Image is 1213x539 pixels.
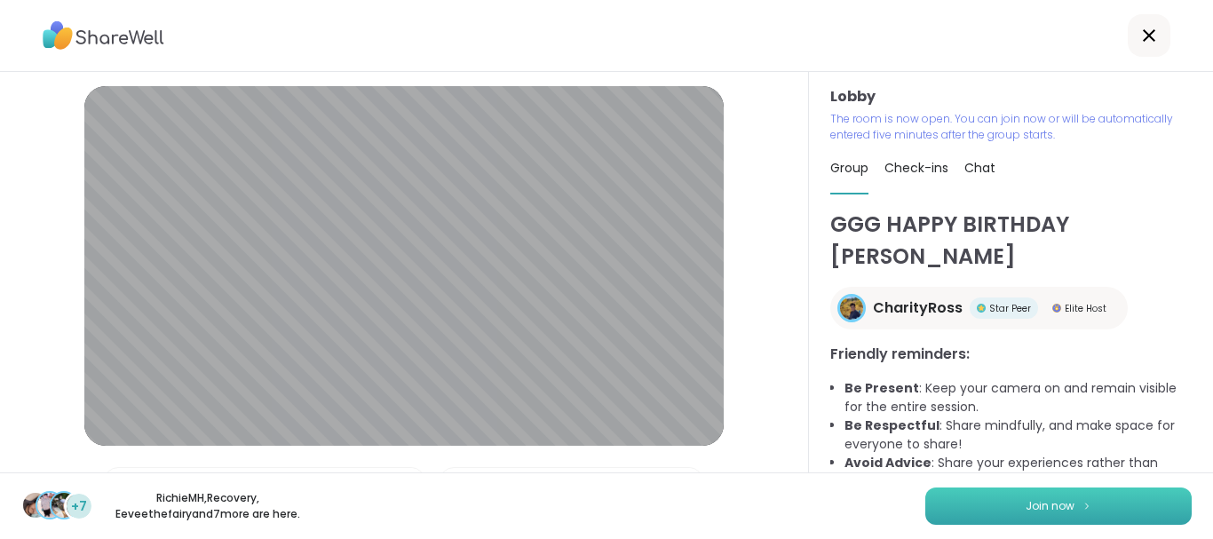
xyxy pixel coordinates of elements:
[964,159,995,177] span: Chat
[989,302,1031,315] span: Star Peer
[71,497,87,516] span: +7
[830,159,868,177] span: Group
[135,468,139,503] span: |
[844,454,1192,491] li: : Share your experiences rather than advice, as peers are not mental health professionals.
[830,287,1128,329] a: CharityRossCharityRossStar PeerStar PeerElite HostElite Host
[1026,498,1074,514] span: Join now
[844,454,932,472] b: Avoid Advice
[1065,302,1106,315] span: Elite Host
[925,487,1192,525] button: Join now
[37,493,62,518] img: Recovery
[844,416,1192,454] li: : Share mindfully, and make space for everyone to share!
[830,209,1192,273] h1: GGG HAPPY BIRTHDAY [PERSON_NAME]
[830,344,1192,365] h3: Friendly reminders:
[43,15,164,56] img: ShareWell Logo
[844,416,939,434] b: Be Respectful
[844,379,1192,416] li: : Keep your camera on and remain visible for the entire session.
[52,493,76,518] img: Eeveethefairy
[112,468,128,503] img: Microphone
[840,297,863,320] img: CharityRoss
[873,297,963,319] span: CharityRoss
[23,493,48,518] img: RichieMH
[1082,501,1092,511] img: ShareWell Logomark
[830,86,1192,107] h3: Lobby
[1052,304,1061,313] img: Elite Host
[108,490,307,522] p: RichieMH , Recovery , Eeveethefairy and 7 more are here.
[977,304,986,313] img: Star Peer
[884,159,948,177] span: Check-ins
[830,111,1192,143] p: The room is now open. You can join now or will be automatically entered five minutes after the gr...
[844,379,919,397] b: Be Present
